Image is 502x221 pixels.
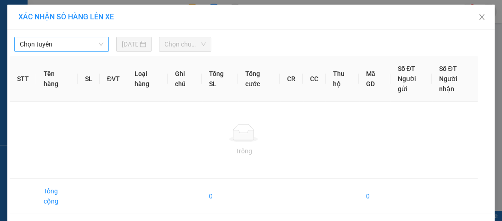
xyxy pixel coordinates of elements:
[18,12,114,21] span: XÁC NHẬN SỐ HÀNG LÊN XE
[280,56,303,102] th: CR
[238,56,280,102] th: Tổng cước
[439,65,457,72] span: Số ĐT
[478,13,485,21] span: close
[100,56,127,102] th: ĐVT
[17,146,470,156] div: Trống
[303,56,326,102] th: CC
[439,75,457,93] span: Người nhận
[78,56,100,102] th: SL
[36,56,78,102] th: Tên hàng
[127,56,168,102] th: Loại hàng
[359,179,390,214] td: 0
[398,65,415,72] span: Số ĐT
[398,75,416,93] span: Người gửi
[10,56,36,102] th: STT
[168,56,202,102] th: Ghi chú
[36,179,78,214] td: Tổng cộng
[202,179,238,214] td: 0
[359,56,390,102] th: Mã GD
[469,5,495,30] button: Close
[164,37,206,51] span: Chọn chuyến
[20,37,103,51] span: Chọn tuyến
[122,39,138,49] input: 14/08/2025
[326,56,359,102] th: Thu hộ
[202,56,238,102] th: Tổng SL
